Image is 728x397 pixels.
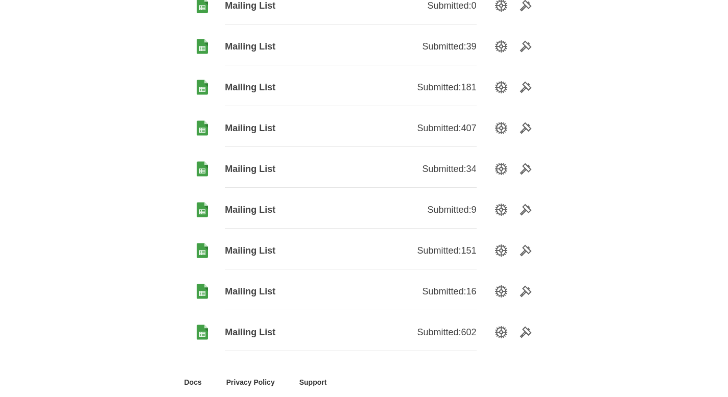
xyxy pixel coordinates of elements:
svg: Tools [520,204,532,216]
svg: SettingsOption [495,204,507,216]
span: Submitted: 34 [422,163,476,175]
svg: Tools [520,326,532,338]
span: Submitted: 602 [417,326,476,338]
span: Mailing List [225,40,350,53]
svg: SettingsOption [495,285,507,297]
svg: SettingsOption [495,122,507,134]
span: Submitted: 16 [422,285,476,297]
span: Mailing List [225,122,350,134]
svg: Tools [520,244,532,257]
a: Support [299,377,327,387]
a: Privacy Policy [226,377,275,387]
svg: SettingsOption [495,81,507,93]
span: Submitted: 407 [417,122,476,134]
svg: Tools [520,40,532,53]
svg: SettingsOption [495,326,507,338]
span: Submitted: 151 [417,244,476,257]
svg: SettingsOption [495,40,507,53]
svg: Tools [520,163,532,175]
a: Docs [184,377,202,387]
svg: SettingsOption [495,244,507,257]
span: Submitted: 39 [422,40,476,53]
span: Mailing List [225,204,350,216]
svg: Tools [520,122,532,134]
svg: SettingsOption [495,163,507,175]
svg: Tools [520,285,532,297]
span: Mailing List [225,81,350,93]
span: Mailing List [225,326,350,338]
svg: Tools [520,81,532,93]
span: Submitted: 9 [427,204,476,216]
span: Mailing List [225,285,350,297]
span: Mailing List [225,244,350,257]
span: Mailing List [225,163,350,175]
span: Submitted: 181 [417,81,476,93]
